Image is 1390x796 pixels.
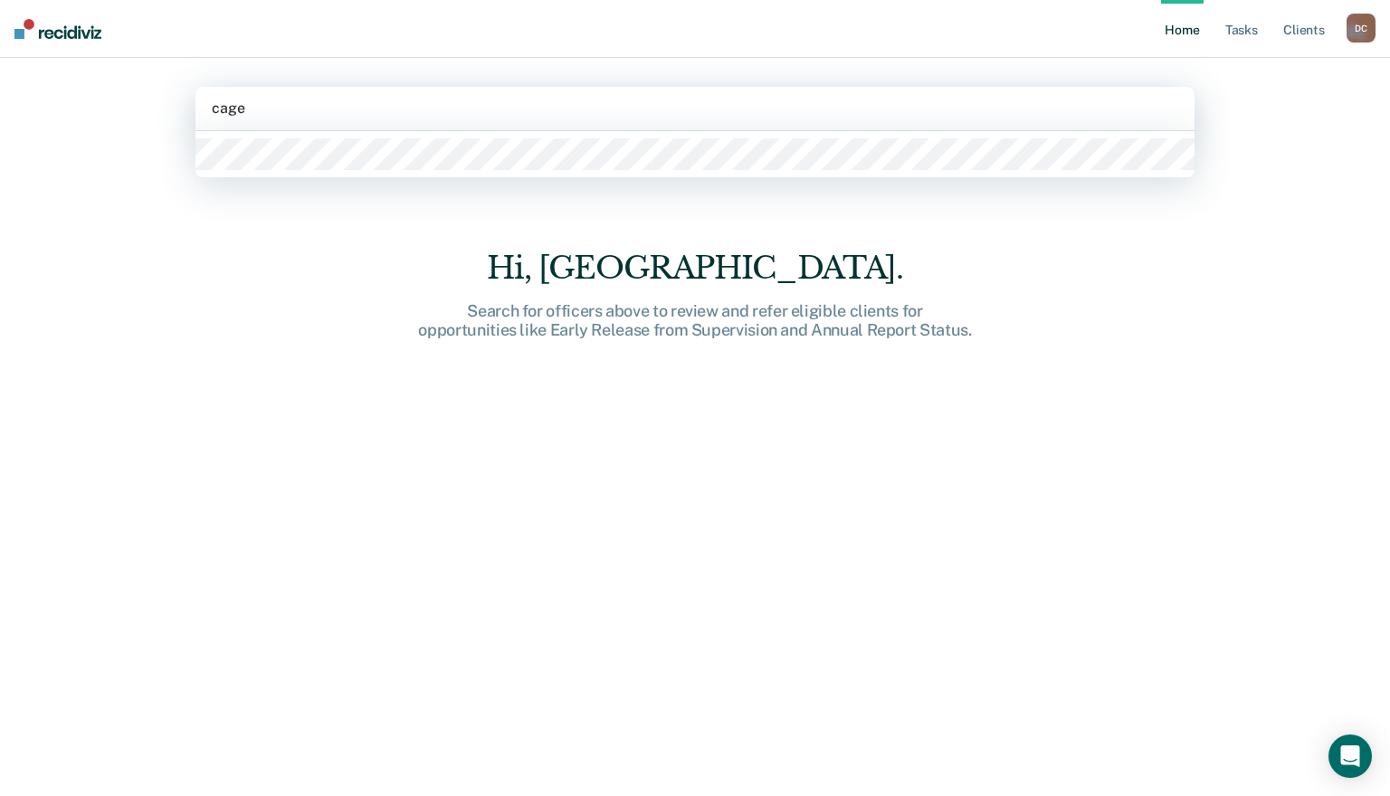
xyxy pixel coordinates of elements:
[1347,14,1376,43] div: D C
[405,250,985,287] div: Hi, [GEOGRAPHIC_DATA].
[1328,734,1372,778] div: Open Intercom Messenger
[14,19,101,39] img: Recidiviz
[405,301,985,340] div: Search for officers above to review and refer eligible clients for opportunities like Early Relea...
[1347,14,1376,43] button: DC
